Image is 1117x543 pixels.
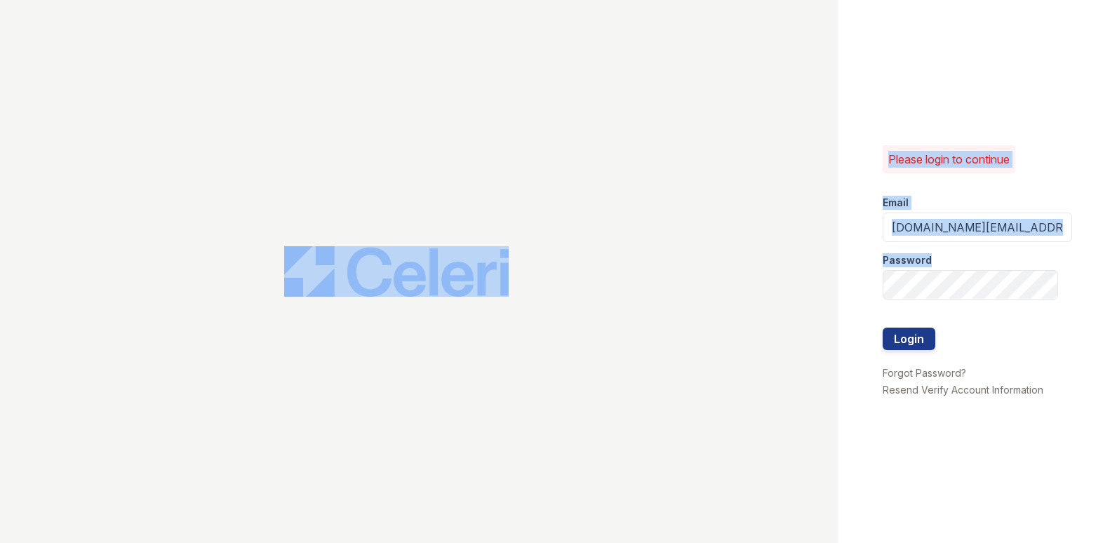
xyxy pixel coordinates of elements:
a: Forgot Password? [883,367,966,379]
label: Password [883,253,932,267]
p: Please login to continue [888,151,1010,168]
img: CE_Logo_Blue-a8612792a0a2168367f1c8372b55b34899dd931a85d93a1a3d3e32e68fde9ad4.png [284,246,509,297]
label: Email [883,196,909,210]
a: Resend Verify Account Information [883,384,1043,396]
button: Login [883,328,935,350]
